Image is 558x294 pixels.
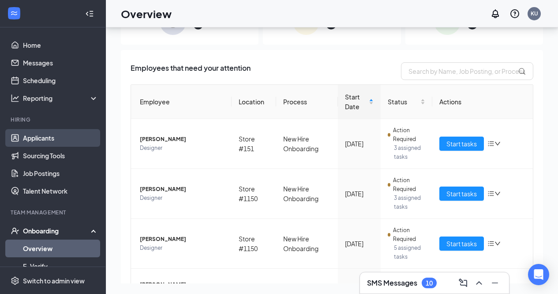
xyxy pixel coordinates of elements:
div: Open Intercom Messenger [528,264,549,285]
th: Actions [432,85,533,119]
span: [PERSON_NAME] [140,135,225,144]
svg: Settings [11,276,19,285]
button: Start tasks [439,187,484,201]
th: Status [381,85,432,119]
a: Sourcing Tools [23,147,98,164]
span: down [494,141,501,147]
span: Start tasks [446,239,477,248]
svg: ChevronUp [474,278,484,288]
span: Start tasks [446,189,477,199]
div: Switch to admin view [23,276,85,285]
svg: Collapse [85,9,94,18]
span: bars [487,140,494,147]
a: Overview [23,240,98,257]
span: Action Required [393,226,425,244]
a: Talent Network [23,182,98,200]
div: 10 [426,279,433,287]
td: Store #151 [232,119,276,169]
svg: QuestionInfo [509,8,520,19]
div: Team Management [11,209,97,216]
input: Search by Name, Job Posting, or Process [401,62,533,80]
span: Employees that need your attention [131,62,251,80]
a: Home [23,36,98,54]
span: bars [487,190,494,197]
div: [DATE] [345,139,374,149]
span: down [494,191,501,197]
td: Store #1150 [232,169,276,219]
button: Start tasks [439,237,484,251]
span: Start Date [345,92,367,111]
span: Action Required [393,126,425,144]
button: ChevronUp [472,276,486,290]
a: Scheduling [23,72,98,89]
svg: Notifications [490,8,501,19]
div: [DATE] [345,239,374,248]
div: [DATE] [345,189,374,199]
span: Designer [140,244,225,252]
span: Designer [140,194,225,202]
button: Start tasks [439,137,484,151]
div: Reporting [23,94,99,103]
span: [PERSON_NAME] [140,185,225,194]
span: Start tasks [446,139,477,149]
svg: ComposeMessage [458,278,468,288]
button: Minimize [488,276,502,290]
span: Status [388,97,419,107]
th: Process [276,85,338,119]
svg: Minimize [490,278,500,288]
svg: UserCheck [11,226,19,235]
h1: Overview [121,6,172,21]
a: Messages [23,54,98,72]
td: New Hire Onboarding [276,169,338,219]
a: Applicants [23,129,98,147]
div: Hiring [11,116,97,123]
th: Employee [131,85,232,119]
a: Job Postings [23,164,98,182]
span: 5 assigned tasks [394,244,425,261]
h3: SMS Messages [367,278,417,288]
span: 3 assigned tasks [394,194,425,211]
span: [PERSON_NAME] [140,235,225,244]
div: KU [531,10,538,17]
a: E-Verify [23,257,98,275]
th: Location [232,85,276,119]
td: New Hire Onboarding [276,219,338,269]
span: 3 assigned tasks [394,144,425,161]
span: Designer [140,144,225,153]
td: New Hire Onboarding [276,119,338,169]
div: Onboarding [23,226,91,235]
span: Action Required [393,176,425,194]
span: down [494,241,501,247]
span: bars [487,240,494,247]
button: ComposeMessage [456,276,470,290]
svg: WorkstreamLogo [10,9,19,18]
td: Store #1150 [232,219,276,269]
svg: Analysis [11,94,19,103]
